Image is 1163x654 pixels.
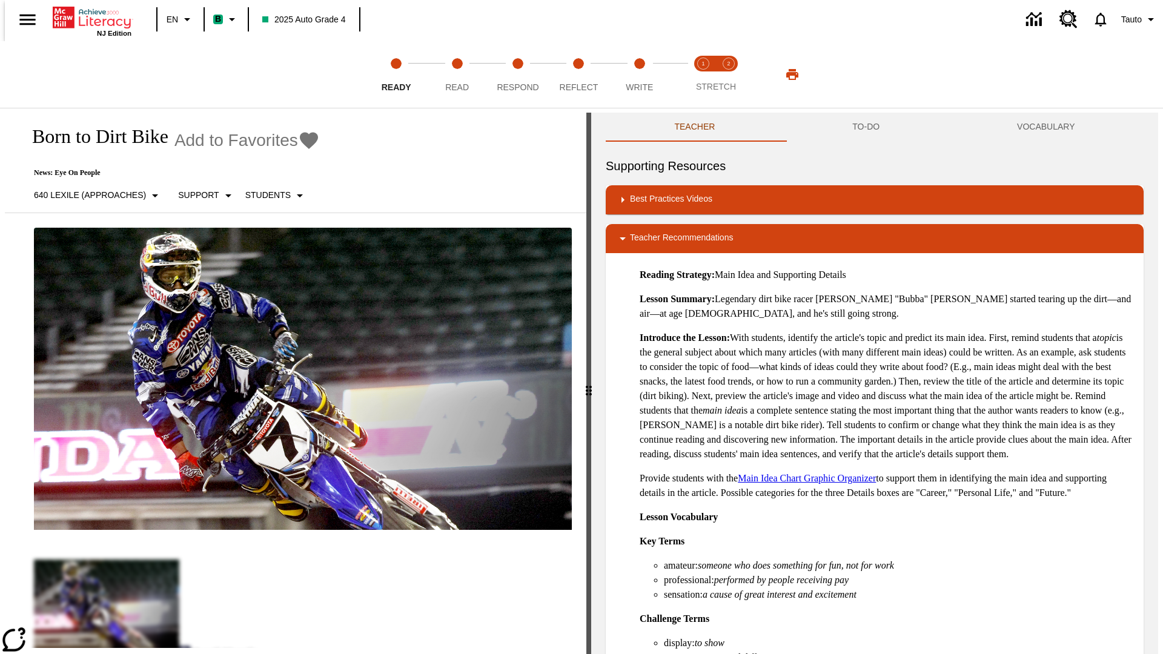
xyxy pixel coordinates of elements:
[97,30,131,37] span: NJ Edition
[208,8,244,30] button: Boost Class color is mint green. Change class color
[640,294,715,304] strong: Lesson Summary:
[640,292,1134,321] p: Legendary dirt bike racer [PERSON_NAME] "Bubba" [PERSON_NAME] started tearing up the dirt—and air...
[173,185,240,206] button: Scaffolds, Support
[701,61,704,67] text: 1
[586,113,591,654] div: Press Enter or Spacebar and then press right and left arrow keys to move the slider
[215,12,221,27] span: B
[53,4,131,37] div: Home
[174,130,320,151] button: Add to Favorites - Born to Dirt Bike
[606,113,1144,142] div: Instructional Panel Tabs
[1097,332,1116,343] em: topic
[784,113,949,142] button: TO-DO
[640,268,1134,282] p: Main Idea and Supporting Details
[29,185,167,206] button: Select Lexile, 640 Lexile (Approaches)
[1052,3,1085,36] a: Resource Center, Will open in new tab
[640,536,684,546] strong: Key Terms
[640,269,715,280] strong: Reading Strategy:
[591,113,1158,654] div: activity
[606,156,1144,176] h6: Supporting Resources
[5,113,586,648] div: reading
[703,589,857,599] em: a cause of great interest and excitement
[664,636,1134,650] li: display:
[382,82,411,92] span: Ready
[240,185,312,206] button: Select Student
[686,41,721,108] button: Stretch Read step 1 of 2
[1019,3,1052,36] a: Data Center
[422,41,492,108] button: Read step 2 of 5
[605,41,675,108] button: Write step 5 of 5
[664,558,1134,573] li: amateur:
[703,405,741,415] em: main idea
[560,82,598,92] span: Reflect
[640,332,730,343] strong: Introduce the Lesson:
[497,82,538,92] span: Respond
[445,82,469,92] span: Read
[19,125,168,148] h1: Born to Dirt Bike
[640,613,709,624] strong: Challenge Terms
[696,82,736,91] span: STRETCH
[640,471,1134,500] p: Provide students with the to support them in identifying the main idea and supporting details in ...
[262,13,346,26] span: 2025 Auto Grade 4
[34,228,572,530] img: Motocross racer James Stewart flies through the air on his dirt bike.
[606,224,1144,253] div: Teacher Recommendations
[483,41,553,108] button: Respond step 3 of 5
[695,638,724,648] em: to show
[738,473,876,483] a: Main Idea Chart Graphic Organizer
[606,185,1144,214] div: Best Practices Videos
[626,82,653,92] span: Write
[714,575,849,585] em: performed by people receiving pay
[711,41,746,108] button: Stretch Respond step 2 of 2
[361,41,431,108] button: Ready step 1 of 5
[245,189,291,202] p: Students
[10,2,45,38] button: Open side menu
[1121,13,1142,26] span: Tauto
[698,560,894,570] em: someone who does something for fun, not for work
[640,331,1134,461] p: With students, identify the article's topic and predict its main idea. First, remind students tha...
[1085,4,1116,35] a: Notifications
[949,113,1144,142] button: VOCABULARY
[664,573,1134,587] li: professional:
[174,131,298,150] span: Add to Favorites
[34,189,146,202] p: 640 Lexile (Approaches)
[178,189,219,202] p: Support
[161,8,200,30] button: Language: EN, Select a language
[664,587,1134,602] li: sensation:
[167,13,178,26] span: EN
[606,113,784,142] button: Teacher
[630,193,712,207] p: Best Practices Videos
[640,512,718,522] strong: Lesson Vocabulary
[727,61,730,67] text: 2
[543,41,614,108] button: Reflect step 4 of 5
[19,168,320,177] p: News: Eye On People
[1116,8,1163,30] button: Profile/Settings
[630,231,733,246] p: Teacher Recommendations
[773,64,812,85] button: Print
